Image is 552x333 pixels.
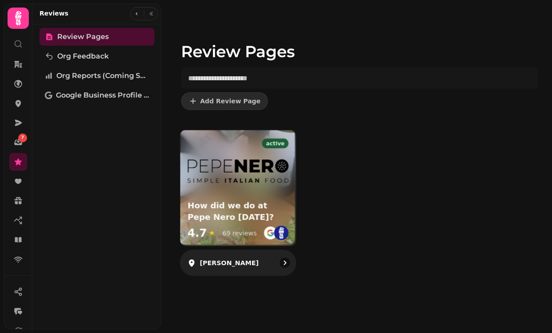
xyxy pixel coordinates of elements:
[57,31,109,42] span: Review Pages
[181,92,268,110] button: Add Review Page
[39,67,154,85] a: Org Reports (coming soon)
[56,90,149,101] span: Google Business Profile (Beta)
[56,71,149,81] span: Org Reports (coming soon)
[181,21,538,60] h1: Review Pages
[21,135,24,141] span: 7
[39,9,68,18] h2: Reviews
[280,259,289,267] svg: go to
[39,86,154,104] a: Google Business Profile (Beta)
[200,259,259,267] p: [PERSON_NAME]
[263,226,278,240] img: go-emblem@2x.png
[188,200,289,223] h3: How did we do at Pepe Nero [DATE]?
[262,138,288,148] div: active
[39,47,154,65] a: Org Feedback
[57,51,109,62] span: Org Feedback
[274,226,289,240] img: st.png
[209,227,215,238] span: ★
[222,228,256,237] div: 69 reviews
[188,226,207,240] span: 4.7
[180,130,296,276] a: Pepe NeroactiveHow did we do at Pepe Nero today?How did we do at Pepe Nero [DATE]?4.7★69 reviews[...
[39,28,154,46] a: Review Pages
[188,159,289,183] img: How did we do at Pepe Nero today?
[9,133,27,151] a: 7
[200,98,260,104] span: Add Review Page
